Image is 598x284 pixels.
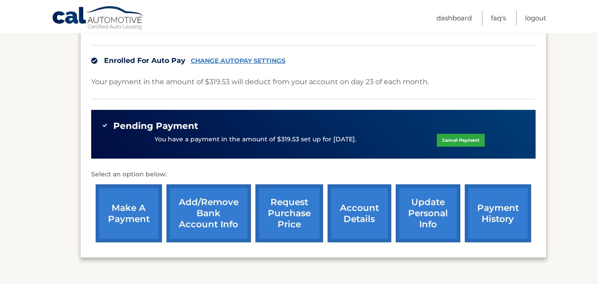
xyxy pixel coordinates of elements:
[465,184,531,242] a: payment history
[91,169,536,180] p: Select an option below:
[166,184,251,242] a: Add/Remove bank account info
[91,76,429,88] p: Your payment in the amount of $319.53 will deduct from your account on day 23 of each month.
[191,57,285,65] a: CHANGE AUTOPAY SETTINGS
[437,134,485,147] a: Cancel Payment
[436,11,472,25] a: Dashboard
[52,6,145,31] a: Cal Automotive
[525,11,546,25] a: Logout
[102,122,108,128] img: check-green.svg
[91,58,97,64] img: check.svg
[96,184,162,242] a: make a payment
[396,184,460,242] a: update personal info
[104,56,185,65] span: Enrolled For Auto Pay
[255,184,323,242] a: request purchase price
[328,184,391,242] a: account details
[113,121,198,132] span: Pending Payment
[491,11,506,25] a: FAQ's
[154,135,356,144] p: You have a payment in the amount of $319.53 set up for [DATE].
